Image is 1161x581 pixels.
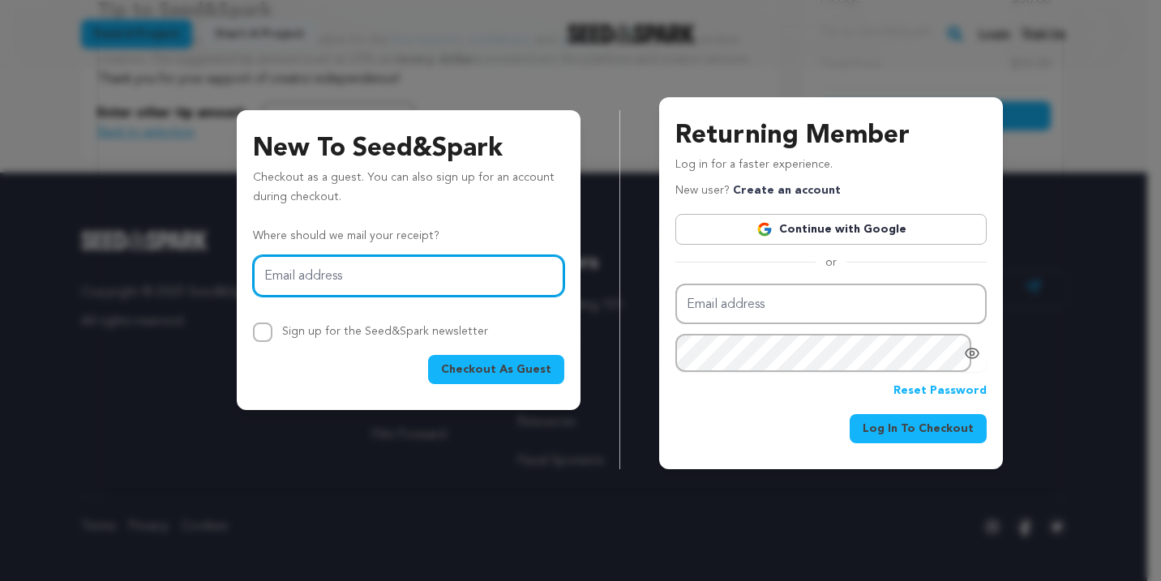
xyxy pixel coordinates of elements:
[863,421,974,437] span: Log In To Checkout
[253,227,564,246] p: Where should we mail your receipt?
[893,382,987,401] a: Reset Password
[675,117,987,156] h3: Returning Member
[675,156,987,182] p: Log in for a faster experience.
[675,214,987,245] a: Continue with Google
[441,361,551,378] span: Checkout As Guest
[850,414,987,443] button: Log In To Checkout
[756,221,773,237] img: Google logo
[733,185,841,196] a: Create an account
[282,326,488,337] label: Sign up for the Seed&Spark newsletter
[428,355,564,384] button: Checkout As Guest
[675,182,841,201] p: New user?
[253,255,564,297] input: Email address
[253,130,564,169] h3: New To Seed&Spark
[816,254,846,271] span: or
[675,284,987,325] input: Email address
[964,345,980,361] a: Show password as plain text. Warning: this will display your password on the screen.
[253,169,564,214] p: Checkout as a guest. You can also sign up for an account during checkout.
